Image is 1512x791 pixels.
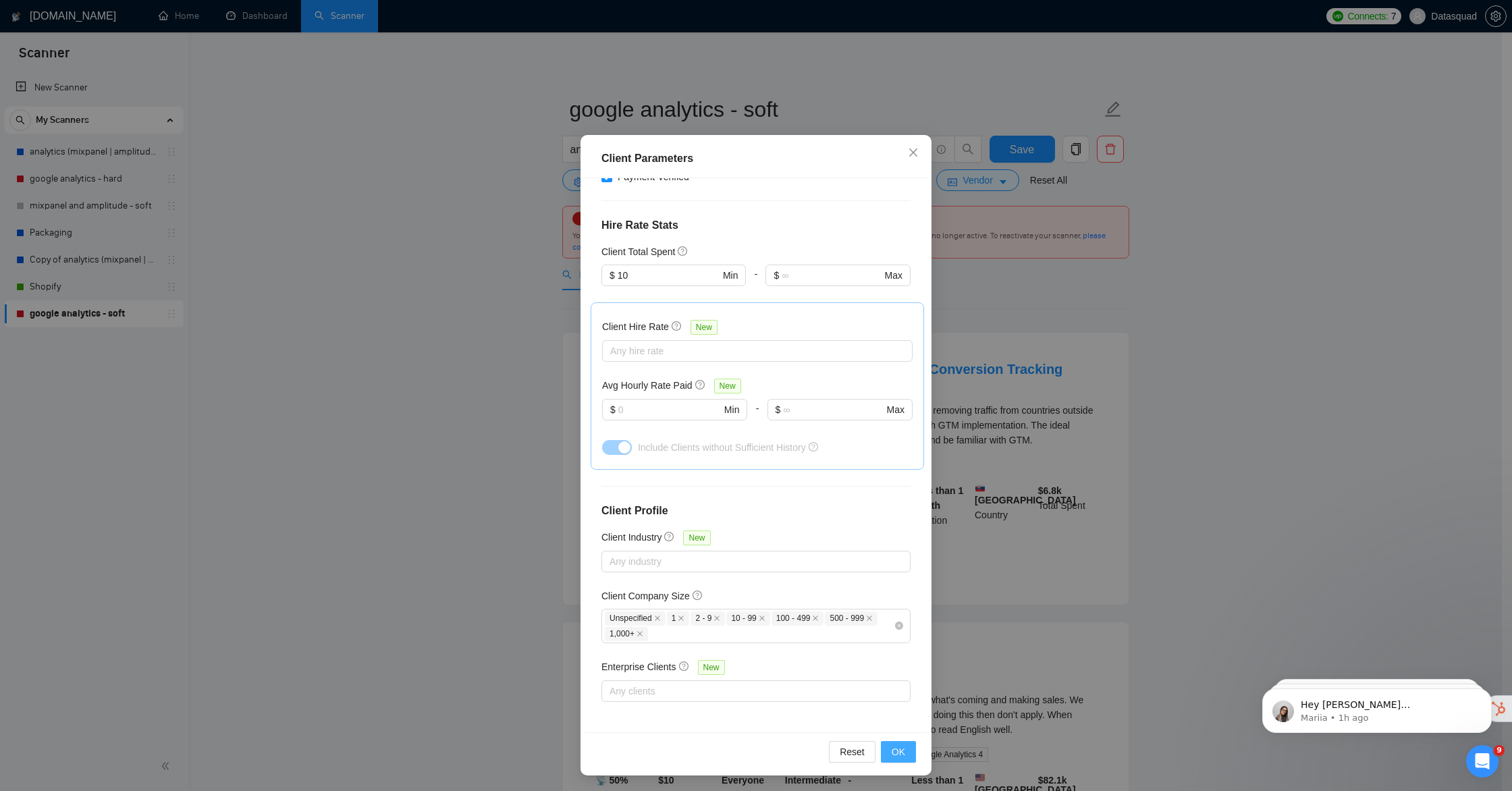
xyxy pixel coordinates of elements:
[693,590,703,601] span: question-circle
[724,402,740,417] span: Min
[601,151,911,167] div: Client Parameters
[772,611,824,626] span: 100 - 499
[892,744,905,759] span: OK
[759,615,765,622] span: close
[866,615,873,622] span: close
[1494,745,1505,756] span: 9
[782,268,882,283] input: ∞
[895,135,932,171] button: Close
[610,268,615,283] span: $
[678,246,688,256] span: question-circle
[774,268,779,283] span: $
[885,268,902,283] span: Max
[887,402,905,417] span: Max
[637,630,643,637] span: close
[1242,660,1512,755] iframe: Intercom notifications message
[602,378,693,393] h5: Avg Hourly Rate Paid
[908,147,919,158] span: close
[714,379,741,393] span: New
[825,611,878,626] span: 500 - 999
[726,611,769,626] span: 10 - 99
[610,402,616,417] span: $
[618,268,720,283] input: 0
[601,589,690,603] h5: Client Company Size
[881,741,916,763] button: OK
[601,244,675,259] h5: Client Total Spent
[601,503,911,519] h4: Client Profile
[691,611,725,626] span: 2 - 9
[618,402,722,417] input: 0
[678,615,684,622] span: close
[829,741,875,763] button: Reset
[723,268,738,283] span: Min
[713,615,720,622] span: close
[695,379,706,390] span: question-circle
[59,39,233,319] span: Hey [PERSON_NAME][EMAIL_ADDRESS][DOMAIN_NAME], Do you want to learn how to integrate GigRadar wit...
[809,442,818,452] span: question-circle
[654,615,661,622] span: close
[605,627,648,641] span: 1,000+
[602,319,669,334] h5: Client Hire Rate
[59,52,233,64] p: Message from Mariia, sent 1h ago
[605,611,666,626] span: Unspecified
[664,531,675,542] span: question-circle
[672,321,682,331] span: question-circle
[698,660,725,675] span: New
[747,399,767,437] div: -
[895,622,903,630] span: close-circle
[691,320,718,335] span: New
[601,659,676,674] h5: Enterprise Clients
[601,530,661,545] h5: Client Industry
[812,615,819,622] span: close
[1466,745,1498,778] iframe: Intercom live chat
[667,611,690,626] span: 1
[638,442,806,453] span: Include Clients without Sufficient History
[746,265,765,302] div: -
[840,744,865,759] span: Reset
[683,530,710,545] span: New
[783,402,884,417] input: ∞
[776,402,781,417] span: $
[601,217,911,234] h4: Hire Rate Stats
[679,661,690,672] span: question-circle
